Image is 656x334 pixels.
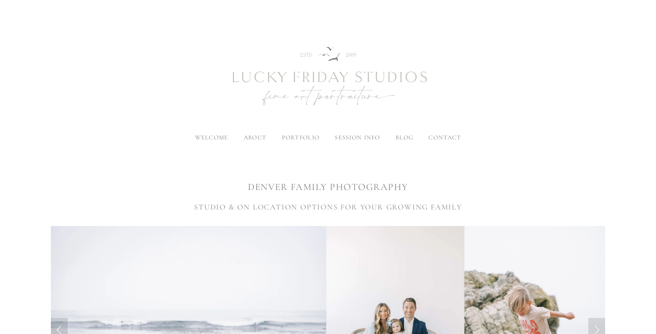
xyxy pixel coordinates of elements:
[428,134,461,141] a: contact
[244,134,266,141] label: about
[51,201,605,213] h3: STUDIO & ON LOCATION OPTIONS FOR YOUR GROWING FAMILY
[190,20,466,134] img: Newborn Photography Denver | Lucky Friday Studios
[335,134,380,141] label: session info
[396,134,413,141] a: blog
[51,180,605,194] h1: DENVER FAMILY PHOTOGRAPHY
[195,134,228,141] a: welcome
[282,134,320,141] label: portfolio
